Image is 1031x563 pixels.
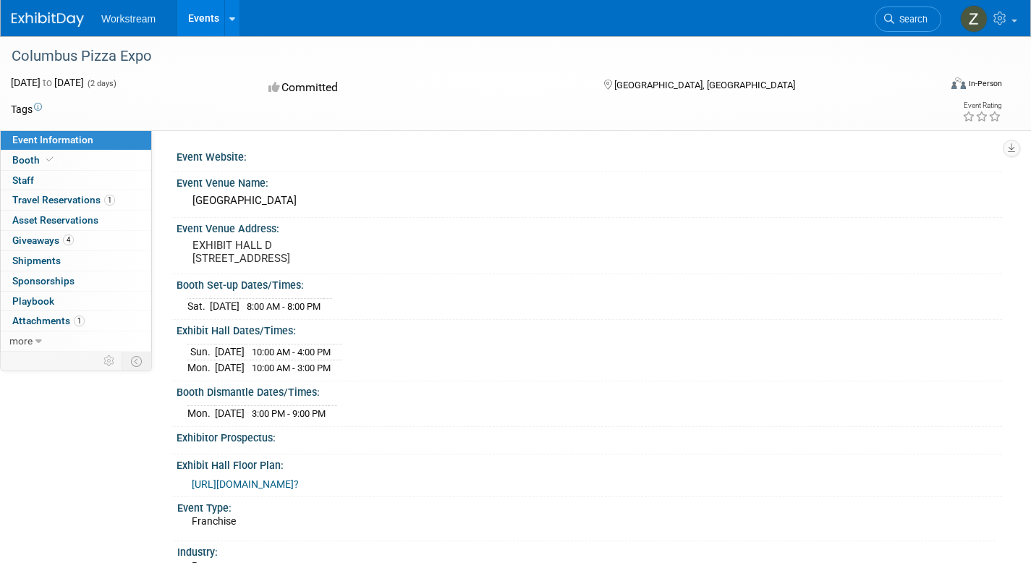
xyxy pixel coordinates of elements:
img: Format-Inperson.png [951,77,966,89]
span: Event Information [12,134,93,145]
div: Event Venue Address: [177,218,1002,236]
span: 4 [63,234,74,245]
div: Committed [264,75,580,101]
div: Event Type: [177,497,996,515]
span: Travel Reservations [12,194,115,206]
div: Event Venue Name: [177,172,1002,190]
i: Booth reservation complete [46,156,54,164]
img: ExhibitDay [12,12,84,27]
div: Booth Set-up Dates/Times: [177,274,1002,292]
a: Event Information [1,130,151,150]
span: Booth [12,154,56,166]
td: [DATE] [215,406,245,421]
a: Booth [1,151,151,170]
span: [DATE] [DATE] [11,77,84,88]
span: Workstream [101,13,156,25]
a: Search [875,7,941,32]
div: Exhibit Hall Floor Plan: [177,454,1002,473]
div: Event Website: [177,146,1002,164]
a: Sponsorships [1,271,151,291]
span: more [9,335,33,347]
td: Mon. [187,360,215,375]
span: 1 [74,316,85,326]
td: Sat. [187,299,210,314]
div: In-Person [968,78,1002,89]
span: 10:00 AM - 4:00 PM [252,347,331,357]
td: [DATE] [210,299,239,314]
span: Asset Reservations [12,214,98,226]
span: Search [894,14,928,25]
span: [GEOGRAPHIC_DATA], [GEOGRAPHIC_DATA] [614,80,795,90]
div: Columbus Pizza Expo [7,43,917,69]
div: Exhibit Hall Dates/Times: [177,320,1002,338]
span: Giveaways [12,234,74,246]
td: Toggle Event Tabs [122,352,152,371]
span: Playbook [12,295,54,307]
a: Giveaways4 [1,231,151,250]
a: Attachments1 [1,311,151,331]
a: more [1,331,151,351]
a: Asset Reservations [1,211,151,230]
td: Personalize Event Tab Strip [97,352,122,371]
pre: EXHIBIT HALL D [STREET_ADDRESS] [192,239,504,265]
div: Event Format [855,75,1002,97]
span: to [41,77,54,88]
div: Exhibitor Prospectus: [177,427,1002,445]
div: Event Rating [962,102,1001,109]
span: (2 days) [86,79,116,88]
div: [GEOGRAPHIC_DATA] [187,190,991,212]
img: Zakiyah Hanani [960,5,988,33]
a: Shipments [1,251,151,271]
span: Staff [12,174,34,186]
span: 1 [104,195,115,206]
td: [DATE] [215,344,245,360]
div: Industry: [177,541,996,559]
span: 8:00 AM - 8:00 PM [247,301,321,312]
td: [DATE] [215,360,245,375]
span: 10:00 AM - 3:00 PM [252,363,331,373]
td: Mon. [187,406,215,421]
td: Tags [11,102,42,117]
span: Franchise [192,515,236,527]
div: Booth Dismantle Dates/Times: [177,381,1002,399]
span: 3:00 PM - 9:00 PM [252,408,326,419]
span: Attachments [12,315,85,326]
a: [URL][DOMAIN_NAME]? [192,478,299,490]
td: Sun. [187,344,215,360]
span: Shipments [12,255,61,266]
a: Staff [1,171,151,190]
span: Sponsorships [12,275,75,287]
a: Travel Reservations1 [1,190,151,210]
a: Playbook [1,292,151,311]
